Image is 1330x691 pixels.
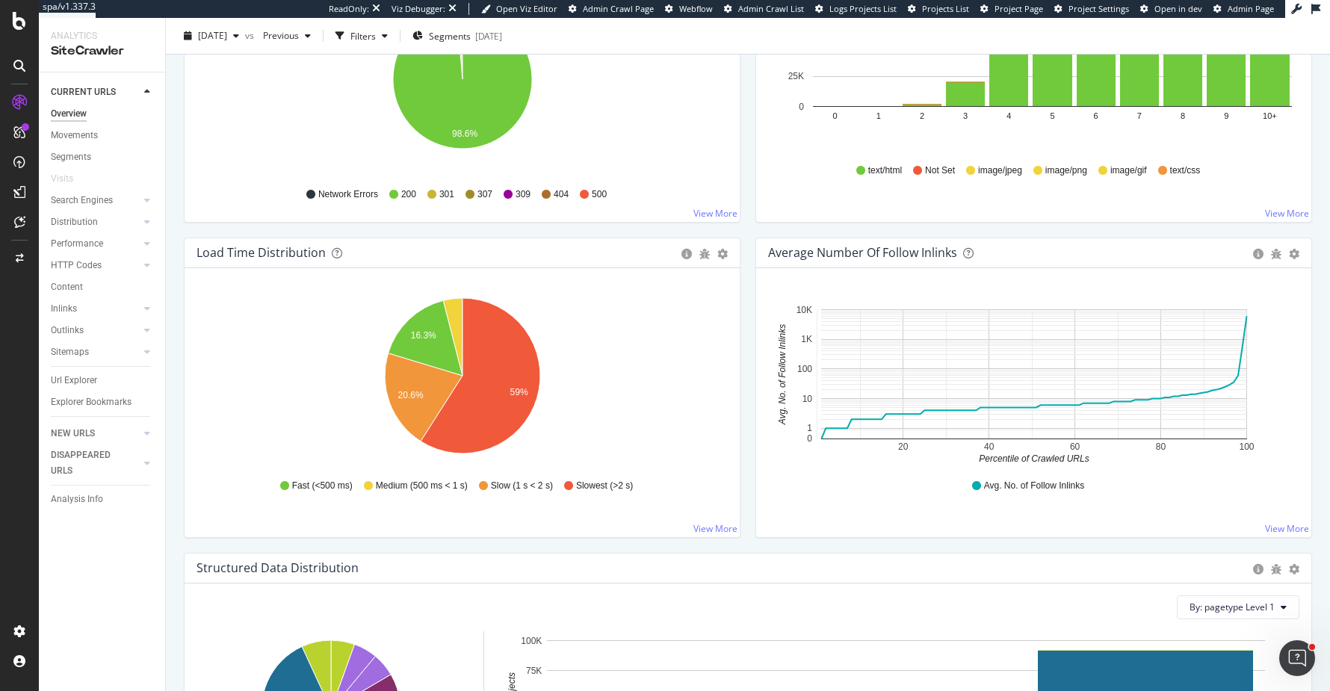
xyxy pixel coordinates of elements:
[1154,3,1202,14] span: Open in dev
[925,164,955,177] span: Not Set
[583,3,654,14] span: Admin Crawl Page
[592,188,607,201] span: 500
[51,214,98,230] div: Distribution
[51,106,155,122] a: Overview
[807,433,812,444] text: 0
[197,560,359,575] div: Structured Data Distribution
[788,71,804,81] text: 25K
[51,344,89,360] div: Sitemaps
[51,447,140,479] a: DISAPPEARED URLS
[1137,111,1142,120] text: 7
[576,480,633,492] span: Slowest (>2 s)
[51,171,88,187] a: Visits
[51,344,140,360] a: Sitemaps
[1068,3,1129,14] span: Project Settings
[1070,441,1080,452] text: 60
[963,111,968,120] text: 3
[995,3,1043,14] span: Project Page
[717,249,728,259] div: gear
[679,3,713,14] span: Webflow
[1213,3,1274,15] a: Admin Page
[1050,111,1054,120] text: 5
[51,301,140,317] a: Inlinks
[198,29,227,42] span: 2025 Aug. 21st
[51,149,155,165] a: Segments
[51,373,97,388] div: Url Explorer
[1253,249,1263,259] div: circle-info
[802,394,813,404] text: 10
[429,29,471,42] span: Segments
[1181,111,1185,120] text: 8
[51,301,77,317] div: Inlinks
[876,111,881,120] text: 1
[51,128,155,143] a: Movements
[1156,441,1166,452] text: 80
[1289,249,1299,259] div: gear
[350,29,376,42] div: Filters
[980,3,1043,15] a: Project Page
[330,24,394,48] button: Filters
[452,128,477,139] text: 98.6%
[51,193,113,208] div: Search Engines
[1170,164,1201,177] span: text/css
[1228,3,1274,14] span: Admin Page
[979,453,1089,464] text: Percentile of Crawled URLs
[1045,164,1087,177] span: image/png
[768,292,1300,465] svg: A chart.
[51,394,132,410] div: Explorer Bookmarks
[510,387,528,397] text: 59%
[681,249,692,259] div: circle-info
[738,3,804,14] span: Admin Crawl List
[898,441,909,452] text: 20
[51,128,98,143] div: Movements
[51,323,84,338] div: Outlinks
[868,164,902,177] span: text/html
[1271,249,1281,259] div: bug
[1177,595,1299,619] button: By: pagetype Level 1
[521,636,542,646] text: 100K
[829,3,897,14] span: Logs Projects List
[984,480,1085,492] span: Avg. No. of Follow Inlinks
[665,3,713,15] a: Webflow
[197,1,729,174] svg: A chart.
[197,292,729,465] svg: A chart.
[197,245,326,260] div: Load Time Distribution
[401,188,416,201] span: 200
[978,164,1022,177] span: image/jpeg
[724,3,804,15] a: Admin Crawl List
[51,193,140,208] a: Search Engines
[1094,111,1098,120] text: 6
[51,84,140,100] a: CURRENT URLS
[51,373,155,388] a: Url Explorer
[51,258,102,273] div: HTTP Codes
[292,480,353,492] span: Fast (<500 ms)
[51,394,155,410] a: Explorer Bookmarks
[406,24,508,48] button: Segments[DATE]
[51,149,91,165] div: Segments
[51,323,140,338] a: Outlinks
[908,3,969,15] a: Projects List
[1224,111,1228,120] text: 9
[797,364,812,374] text: 100
[51,279,83,295] div: Content
[51,171,73,187] div: Visits
[1110,164,1147,177] span: image/gif
[398,390,424,400] text: 20.6%
[526,666,542,676] text: 75K
[245,29,257,42] span: vs
[257,24,317,48] button: Previous
[922,3,969,14] span: Projects List
[51,84,116,100] div: CURRENT URLS
[51,236,140,252] a: Performance
[693,207,737,220] a: View More
[768,245,957,260] div: Average Number of Follow Inlinks
[693,522,737,535] a: View More
[51,106,87,122] div: Overview
[439,188,454,201] span: 301
[569,3,654,15] a: Admin Crawl Page
[1239,441,1254,452] text: 100
[376,480,468,492] span: Medium (500 ms < 1 s)
[1140,3,1202,15] a: Open in dev
[1263,111,1277,120] text: 10+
